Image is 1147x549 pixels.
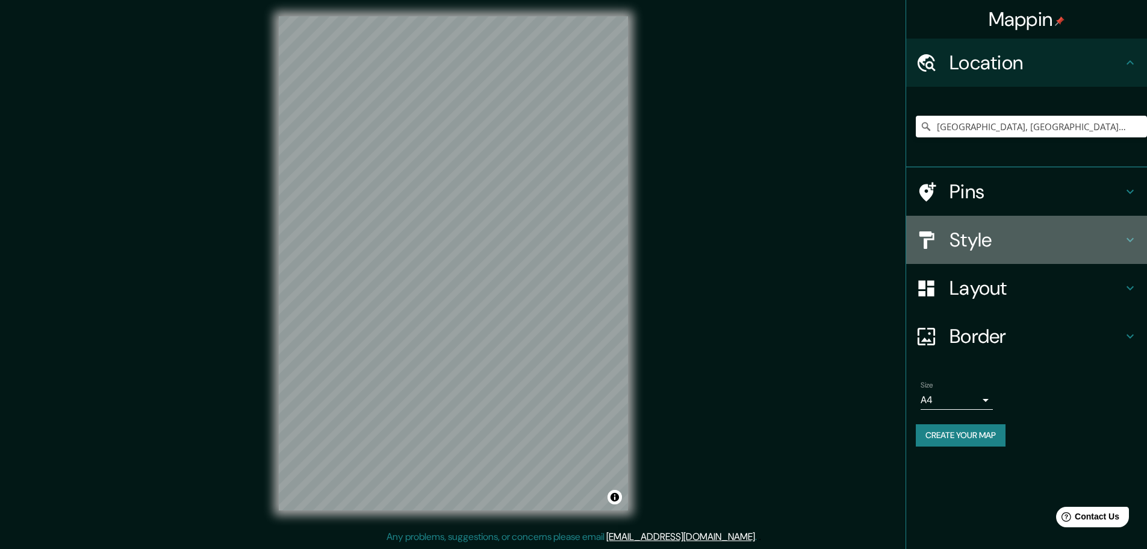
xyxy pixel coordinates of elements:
div: A4 [921,391,993,410]
canvas: Map [279,16,628,510]
div: . [757,530,759,544]
h4: Style [950,228,1123,252]
h4: Layout [950,276,1123,300]
div: Border [906,312,1147,360]
p: Any problems, suggestions, or concerns please email . [387,530,757,544]
img: pin-icon.png [1055,16,1065,26]
div: Location [906,39,1147,87]
div: Pins [906,168,1147,216]
button: Create your map [916,424,1006,447]
div: Style [906,216,1147,264]
h4: Location [950,51,1123,75]
div: Layout [906,264,1147,312]
input: Pick your city or area [916,116,1147,137]
a: [EMAIL_ADDRESS][DOMAIN_NAME] [606,530,755,543]
h4: Pins [950,180,1123,204]
button: Toggle attribution [608,490,622,504]
h4: Border [950,324,1123,348]
h4: Mappin [989,7,1065,31]
div: . [759,530,761,544]
iframe: Help widget launcher [1040,502,1134,536]
label: Size [921,380,933,391]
